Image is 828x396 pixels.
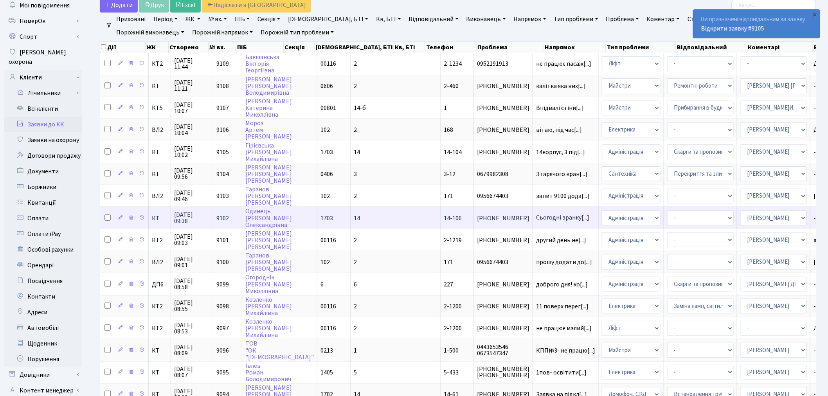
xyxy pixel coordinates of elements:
span: Впідвалі стіни[...] [536,104,584,112]
span: ВЛ2 [152,127,167,133]
th: [DEMOGRAPHIC_DATA], БТІ [315,42,394,53]
span: 0956674403 [477,193,529,199]
a: Відповідальний [406,13,462,26]
span: 2 [354,59,357,68]
a: Заявки на охорону [4,132,82,148]
span: [DATE] 08:58 [174,278,210,290]
span: КТ2 [152,61,167,67]
a: Оплати iPay [4,226,82,242]
span: 9101 [216,236,229,245]
span: 2-460 [444,82,459,90]
span: 3 [354,170,357,178]
span: КТ2 [152,237,167,243]
span: [PHONE_NUMBER] [477,281,529,288]
th: Відповідальний [676,42,747,53]
span: 2-1200 [444,324,462,333]
span: КТ2 [152,303,167,310]
span: 2-1234 [444,59,462,68]
span: [PHONE_NUMBER] [477,149,529,155]
span: [DATE] 09:03 [174,234,210,246]
a: Приховані [113,13,149,26]
span: [PHONE_NUMBER] [477,83,529,89]
a: [PERSON_NAME][PERSON_NAME][PERSON_NAME] [245,229,292,251]
span: [DATE] 08:53 [174,322,210,335]
a: ІвлевРоманВолодимирович [245,362,291,383]
span: 9095 [216,368,229,377]
span: ВЛ2 [152,259,167,265]
span: 5 [354,368,357,377]
span: 227 [444,280,453,289]
th: Кв, БТІ [394,42,425,53]
th: Створено [169,42,209,53]
span: 9096 [216,346,229,355]
th: Проблема [477,42,544,53]
span: ДП6 [152,281,167,288]
span: 9100 [216,258,229,266]
span: 171 [444,258,453,266]
span: 0952191913 [477,61,529,67]
span: 00116 [320,236,336,245]
span: [DATE] 08:07 [174,366,210,378]
a: Орендарі [4,257,82,273]
span: вітаю, під час[...] [536,126,582,134]
a: Контакти [4,289,82,304]
a: Статус [684,13,715,26]
span: 0956674403 [477,259,529,265]
span: 168 [444,126,453,134]
a: Посвідчення [4,273,82,289]
span: 2-1219 [444,236,462,245]
a: Козленко[PERSON_NAME]Михайлівна [245,295,292,317]
th: ПІБ [236,42,284,53]
span: КТ [152,149,167,155]
th: ЖК [146,42,169,53]
span: не працює пасаж[...] [536,59,591,68]
span: 1405 [320,368,333,377]
th: Тип проблеми [606,42,676,53]
span: 0679982308 [477,171,529,177]
span: [DATE] 09:38 [174,212,210,224]
span: 14-106 [444,214,462,223]
span: 14 [354,214,360,223]
span: [PHONE_NUMBER] [477,325,529,331]
th: Телефон [425,42,477,53]
a: Проблема [603,13,642,26]
span: [PHONE_NUMBER] [477,303,529,310]
span: [DATE] 10:04 [174,124,210,136]
span: другий день не[...] [536,236,586,245]
span: 00801 [320,104,336,112]
a: Автомобілі [4,320,82,336]
span: 1-500 [444,346,459,355]
span: [DATE] 11:44 [174,58,210,70]
span: 2 [354,82,357,90]
span: не працює малий[...] [536,324,592,333]
a: Порожній тип проблеми [257,26,337,39]
span: 2 [354,258,357,266]
a: Кв, БТІ [373,13,404,26]
span: 9108 [216,82,229,90]
span: 9103 [216,192,229,200]
span: КТ [152,215,167,221]
a: Всі клієнти [4,101,82,117]
span: 1703 [320,148,333,157]
span: [DATE] 09:56 [174,167,210,180]
a: Договори продажу [4,148,82,164]
a: Клієнти [4,70,82,85]
span: 00116 [320,324,336,333]
div: × [811,11,819,18]
span: 1 [354,346,357,355]
th: Напрямок [544,42,606,53]
a: ЖК [182,13,203,26]
span: [PHONE_NUMBER] [477,127,529,133]
span: 0443653546 0673547347 [477,344,529,356]
a: [PERSON_NAME][PERSON_NAME][PERSON_NAME] [245,163,292,185]
span: КПП№3- не працю[...] [536,346,595,355]
a: Особові рахунки [4,242,82,257]
a: Козленко[PERSON_NAME]Михайлівна [245,317,292,339]
a: НомерОк [4,13,82,29]
a: ПІБ [232,13,253,26]
span: З гарячого кран[...] [536,170,587,178]
a: Період [150,13,181,26]
span: 9109 [216,59,229,68]
span: ВЛ2 [152,193,167,199]
span: 3-12 [444,170,455,178]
